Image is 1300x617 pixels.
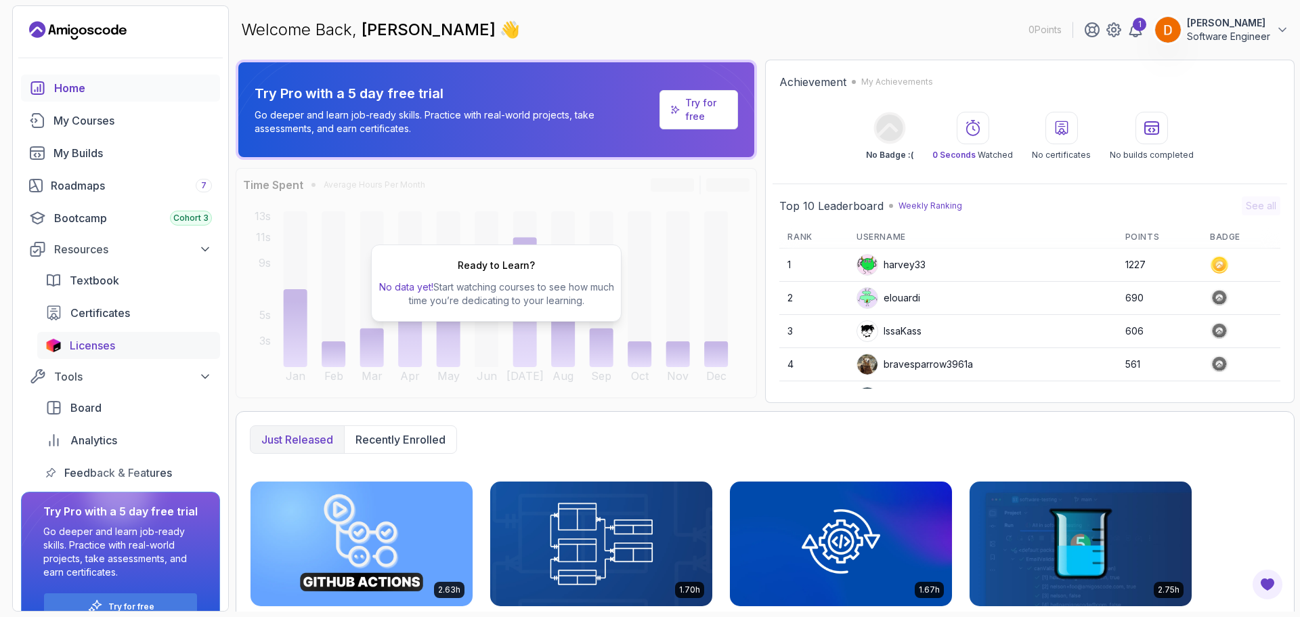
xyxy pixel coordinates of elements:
[1117,282,1202,315] td: 690
[659,90,738,129] a: Try for free
[21,140,220,167] a: builds
[1133,18,1146,31] div: 1
[251,426,344,453] button: Just released
[779,381,848,414] td: 5
[1242,196,1280,215] button: See all
[1158,584,1179,595] p: 2.75h
[1187,16,1270,30] p: [PERSON_NAME]
[1251,568,1284,601] button: Open Feedback Button
[70,305,130,321] span: Certificates
[37,394,220,421] a: board
[37,267,220,294] a: textbook
[857,354,877,375] img: user profile image
[1117,249,1202,282] td: 1227
[29,20,127,41] a: Landing page
[261,431,333,448] p: Just released
[779,348,848,381] td: 4
[70,337,115,354] span: Licenses
[54,241,212,257] div: Resources
[362,20,500,39] span: [PERSON_NAME]
[241,19,520,41] p: Welcome Back,
[43,525,198,579] p: Go deeper and learn job-ready skills. Practice with real-world projects, take assessments, and ea...
[857,321,877,341] img: user profile image
[1187,30,1270,43] p: Software Engineer
[1155,17,1181,43] img: user profile image
[932,150,976,160] span: 0 Seconds
[857,354,973,375] div: bravesparrow3961a
[685,96,727,123] a: Try for free
[70,272,119,289] span: Textbook
[51,177,212,194] div: Roadmaps
[857,320,922,342] div: IssaKass
[679,584,700,595] p: 1.70h
[779,282,848,315] td: 2
[54,80,212,96] div: Home
[1154,16,1289,43] button: user profile image[PERSON_NAME]Software Engineer
[53,112,212,129] div: My Courses
[779,249,848,282] td: 1
[857,255,877,275] img: default monster avatar
[1117,226,1202,249] th: Points
[21,205,220,232] a: bootcamp
[1032,150,1091,161] p: No certificates
[54,368,212,385] div: Tools
[1028,23,1062,37] p: 0 Points
[1127,22,1144,38] a: 1
[730,482,952,606] img: Java Integration Testing card
[857,387,933,408] div: Apply5489
[779,198,884,214] h2: Top 10 Leaderboard
[37,427,220,454] a: analytics
[379,281,433,293] span: No data yet!
[70,432,117,448] span: Analytics
[857,287,920,309] div: elouardi
[1117,315,1202,348] td: 606
[37,459,220,486] a: feedback
[779,315,848,348] td: 3
[377,280,615,307] p: Start watching courses to see how much time you’re dedicating to your learning.
[490,482,712,606] img: Database Design & Implementation card
[861,77,933,87] p: My Achievements
[898,200,962,211] p: Weekly Ranking
[355,431,446,448] p: Recently enrolled
[919,584,940,595] p: 1.67h
[21,237,220,261] button: Resources
[53,145,212,161] div: My Builds
[21,75,220,102] a: home
[500,19,520,41] span: 👋
[458,259,535,272] h2: Ready to Learn?
[45,339,62,352] img: jetbrains icon
[1117,381,1202,414] td: 466
[70,400,102,416] span: Board
[779,74,846,90] h2: Achievement
[932,150,1013,161] p: Watched
[108,601,154,612] a: Try for free
[21,107,220,134] a: courses
[866,150,913,161] p: No Badge :(
[779,226,848,249] th: Rank
[255,108,654,135] p: Go deeper and learn job-ready skills. Practice with real-world projects, take assessments, and ea...
[21,172,220,199] a: roadmaps
[857,254,926,276] div: harvey33
[21,364,220,389] button: Tools
[37,299,220,326] a: certificates
[857,288,877,308] img: default monster avatar
[64,465,172,481] span: Feedback & Features
[37,332,220,359] a: licenses
[255,84,654,103] p: Try Pro with a 5 day free trial
[344,426,456,453] button: Recently enrolled
[857,387,877,408] img: user profile image
[438,584,460,595] p: 2.63h
[251,482,473,606] img: CI/CD with GitHub Actions card
[1202,226,1280,249] th: Badge
[54,210,212,226] div: Bootcamp
[1110,150,1194,161] p: No builds completed
[848,226,1117,249] th: Username
[1117,348,1202,381] td: 561
[173,213,209,224] span: Cohort 3
[970,482,1192,606] img: Java Unit Testing and TDD card
[201,180,207,191] span: 7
